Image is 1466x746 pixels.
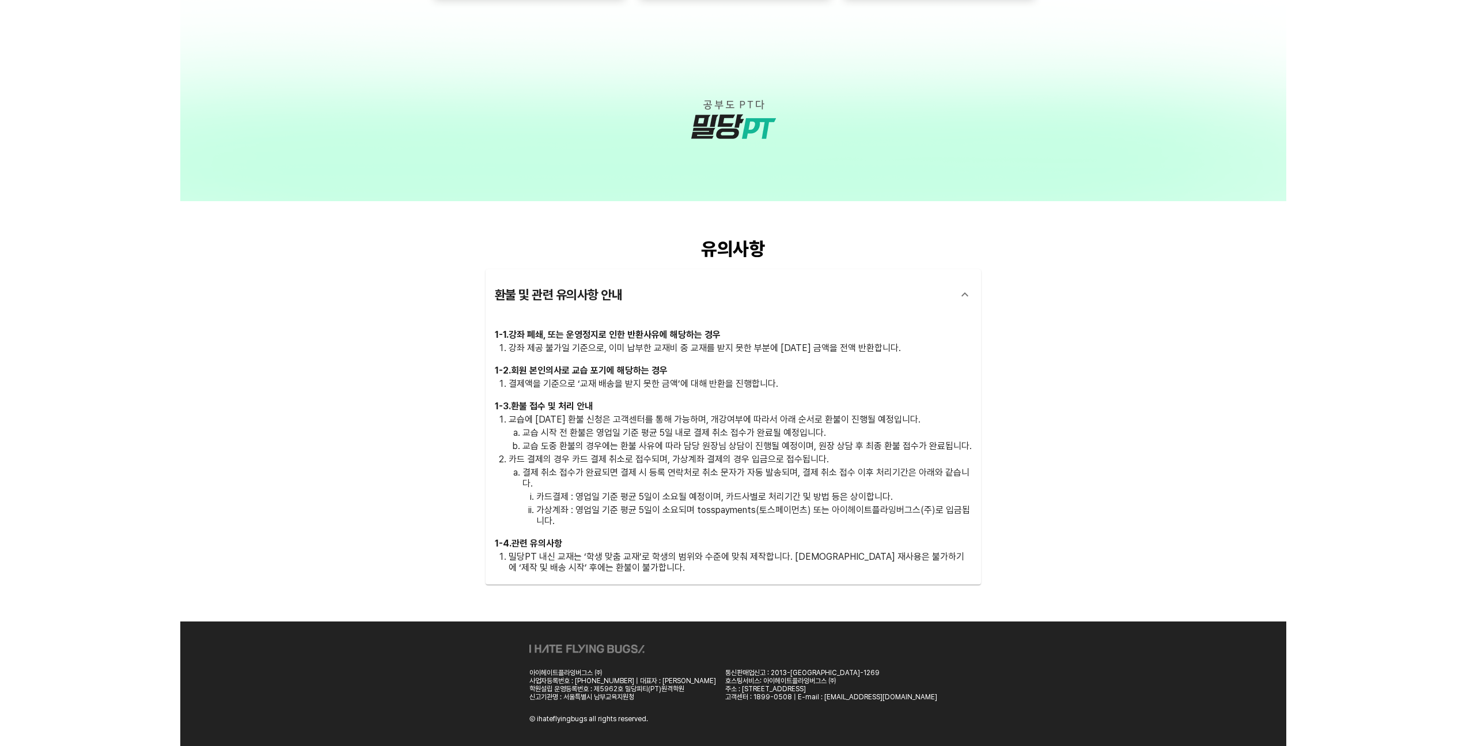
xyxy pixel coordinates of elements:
div: 아이헤이트플라잉버그스 ㈜ [529,669,716,677]
p: 카드 결제의 경우 카드 결제 취소로 접수되며, 가상계좌 결제의 경우 입금으로 접수됩니다. [509,454,972,465]
div: 환불 및 관련 유의사항 안내 [495,281,951,308]
p: 가상계좌 : 영업일 기준 평균 5일이 소요되며 tosspayments(토스페이먼츠) 또는 아이헤이트플라잉버그스(주)로 입금됩니다. [536,504,972,526]
div: Ⓒ ihateflyingbugs all rights reserved. [529,715,648,723]
h3: 1 - 4 . 관련 유의사항 [495,538,972,549]
p: 밀당PT 내신 교재는 ‘학생 맞춤 교재’로 학생의 범위와 수준에 맞춰 제작합니다. [DEMOGRAPHIC_DATA] 재사용은 불가하기에 ‘제작 및 배송 시작’ 후에는 환불이 ... [509,551,972,573]
div: 유의사항 [486,238,981,260]
p: 결제액을 기준으로 ‘교재 배송을 받지 못한 금액’에 대해 반환을 진행합니다. [509,378,972,389]
h3: 1 - 3 . 환불 접수 및 처리 안내 [495,401,972,412]
h3: 1 - 2 . 회원 본인의사로 교습 포기에 해당하는 경우 [495,365,972,376]
div: 고객센터 : 1899-0508 | E-mail : [EMAIL_ADDRESS][DOMAIN_NAME] [725,693,937,701]
div: 학원설립 운영등록번호 : 제5962호 밀당피티(PT)원격학원 [529,685,716,693]
p: 강좌 제공 불가일 기준으로, 이미 납부한 교재비 중 교재를 받지 못한 부분에 [DATE] 금액을 전액 반환합니다. [509,342,972,353]
div: 환불 및 관련 유의사항 안내 [486,269,981,320]
div: 사업자등록번호 : [PHONE_NUMBER] | 대표자 : [PERSON_NAME] [529,677,716,685]
div: 주소 : [STREET_ADDRESS] [725,685,937,693]
img: ihateflyingbugs [529,645,645,653]
p: 교습 도중 환불의 경우에는 환불 사유에 따라 담당 원장님 상담이 진행될 예정이며, 원장 상담 후 최종 환불 접수가 완료됩니다. [522,440,972,451]
p: 카드결제 : 영업일 기준 평균 5일이 소요될 예정이며, 카드사별로 처리기간 및 방법 등은 상이합니다. [536,491,972,502]
div: 호스팅서비스: 아이헤이트플라잉버그스 ㈜ [725,677,937,685]
div: 신고기관명 : 서울특별시 남부교육지원청 [529,693,716,701]
h3: 1 - 1 . 강좌 폐쇄, 또는 운영정지로 인한 반환사유에 해당하는 경우 [495,329,972,340]
p: 교습 시작 전 환불은 영업일 기준 평균 5일 내로 결제 취소 접수가 완료될 예정입니다. [522,427,972,438]
p: 결제 취소 접수가 완료되면 결제 시 등록 연락처로 취소 문자가 자동 발송되며, 결제 취소 접수 이후 처리기간은 아래와 같습니다. [522,467,972,489]
div: 통신판매업신고 : 2013-[GEOGRAPHIC_DATA]-1269 [725,669,937,677]
p: 교습에 [DATE] 환불 신청은 고객센터를 통해 가능하며, 개강여부에 따라서 아래 순서로 환불이 진행될 예정입니다. [509,414,972,425]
